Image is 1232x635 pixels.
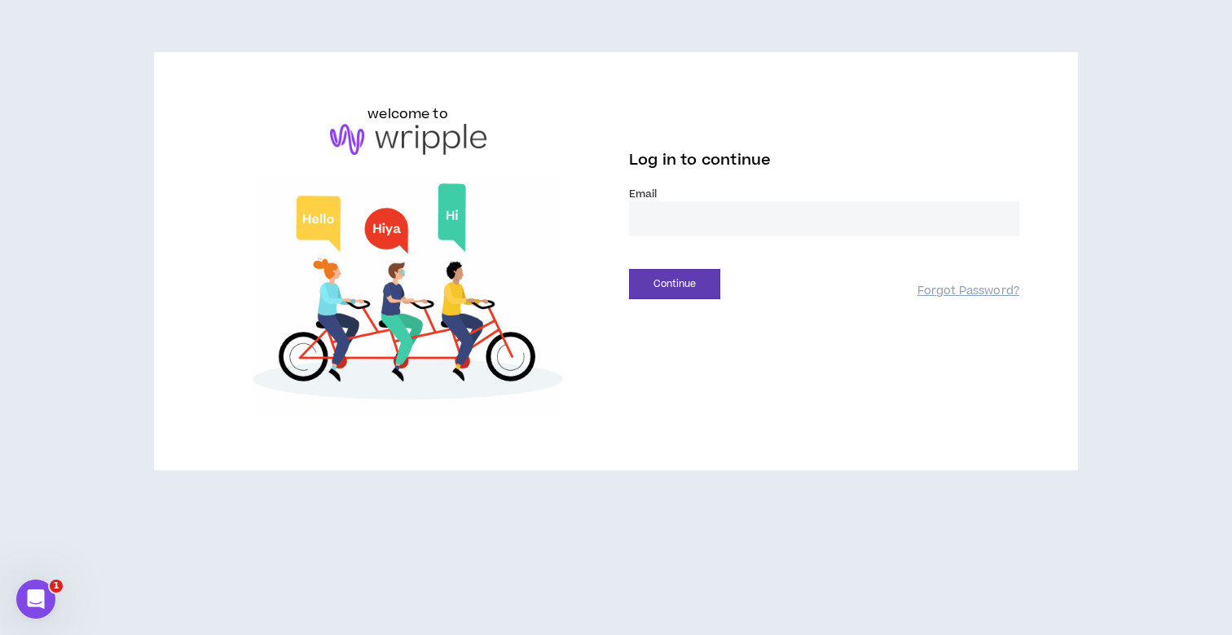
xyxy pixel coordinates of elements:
img: logo-brand.png [330,124,486,155]
h6: welcome to [367,104,448,124]
img: Welcome to Wripple [213,171,603,418]
label: Email [629,187,1019,201]
a: Forgot Password? [917,284,1019,299]
button: Continue [629,269,720,299]
span: Log in to continue [629,150,771,170]
iframe: Intercom live chat [16,580,55,619]
span: 1 [50,580,63,593]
